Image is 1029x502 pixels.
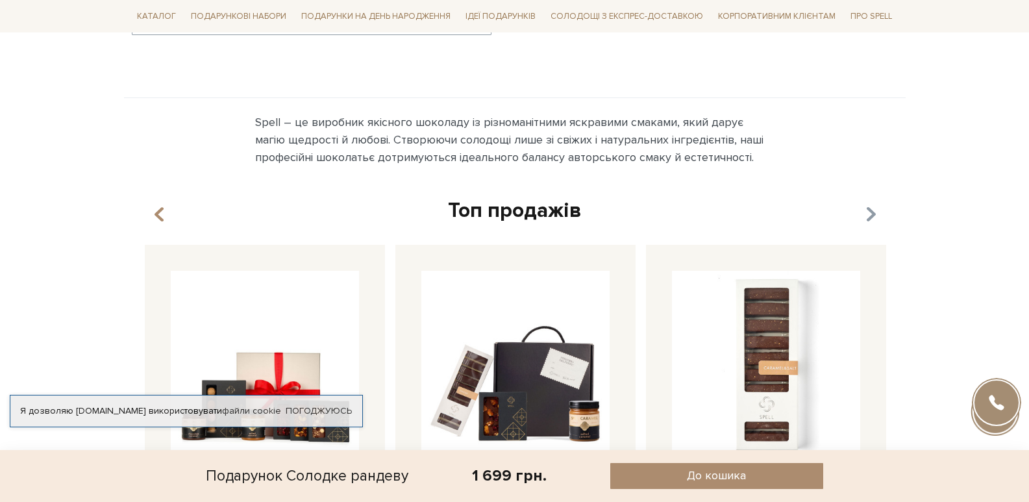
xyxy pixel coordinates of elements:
[713,5,841,27] a: Корпоративним клієнтам
[140,197,890,225] div: Топ продажів
[296,6,456,27] span: Подарунки на День народження
[132,6,181,27] span: Каталог
[10,405,362,417] div: Я дозволяю [DOMAIN_NAME] використовувати
[687,468,746,483] span: До кошика
[186,6,291,27] span: Подарункові набори
[845,6,897,27] span: Про Spell
[222,405,281,416] a: файли cookie
[206,463,408,489] div: Подарунок Солодке рандеву
[545,5,708,27] a: Солодощі з експрес-доставкою
[286,405,352,417] a: Погоджуюсь
[472,466,547,486] div: 1 699 грн.
[460,6,541,27] span: Ідеї подарунків
[255,114,775,166] div: Spell – це виробник якісного шоколаду із різноманітними яскравими смаками, який дарує магію щедро...
[610,463,823,489] button: До кошика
